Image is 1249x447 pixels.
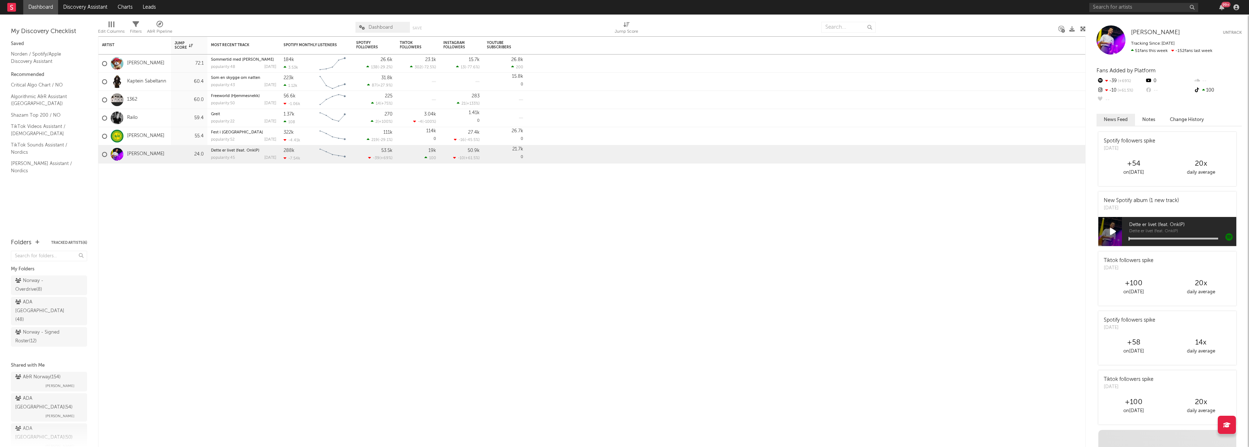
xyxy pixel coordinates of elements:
div: 0 [487,127,523,145]
div: Norway - Signed Roster ( 12 ) [15,328,66,346]
div: [DATE] [264,101,276,105]
a: Algorithmic A&R Assistant ([GEOGRAPHIC_DATA]) [11,93,80,108]
a: Railo [127,115,138,121]
div: 1.41k [469,110,480,115]
a: 1362 [127,97,137,103]
div: ADA [GEOGRAPHIC_DATA] ( 54 ) [15,394,81,412]
div: 111k [383,130,392,135]
div: [DATE] [1104,205,1179,212]
div: ( ) [410,65,436,69]
div: 26.6k [381,57,392,62]
div: Folders [11,238,32,247]
div: 60.4 [175,77,204,86]
div: TikTok Followers [400,41,425,49]
span: [PERSON_NAME] [45,412,74,420]
a: Norden / Spotify/Apple Discovery Assistant [11,50,80,65]
div: 60.0 [175,96,204,104]
div: 23.1k [425,57,436,62]
span: -77.6 % [466,65,479,69]
div: ( ) [456,65,480,69]
div: ADA [GEOGRAPHIC_DATA] ( 50 ) [15,424,81,442]
div: 270 [385,112,392,117]
div: 15.7k [469,57,480,62]
div: Jump Score [175,41,193,50]
div: ( ) [457,101,480,106]
div: 20 x [1167,279,1234,288]
div: 288k [284,148,294,153]
span: Dette er livet (feat. OnklP) [1129,229,1236,234]
span: -152 fans last week [1131,49,1212,53]
div: -10 [1097,86,1145,95]
div: A&R Pipeline [147,27,172,36]
span: Fans Added by Platform [1097,68,1156,73]
div: 20 x [1167,398,1234,407]
div: 21.7k [512,147,523,152]
a: Norway - Overdrive(8) [11,275,87,295]
span: +27.9 % [378,84,391,88]
div: 50.9k [468,148,480,153]
span: 13 [461,65,465,69]
a: Greit [211,112,220,116]
span: -45.5 % [466,138,479,142]
a: [PERSON_NAME] Assistant / Nordics [11,160,80,174]
div: -- [1193,76,1242,86]
div: 1.37k [284,112,294,117]
div: Jump Score [615,27,638,36]
div: ( ) [453,156,480,160]
svg: Chart title [316,145,349,164]
button: Untrack [1223,29,1242,36]
div: Most Recent Track [211,43,265,47]
div: Spotify followers spike [1104,137,1155,145]
div: [DATE] [264,120,276,124]
button: Notes [1135,114,1163,126]
button: 99+ [1219,4,1224,10]
span: +69 % [381,156,391,160]
div: 322k [284,130,294,135]
a: Sommertid med [PERSON_NAME] [211,58,274,62]
div: popularity: 43 [211,83,235,87]
div: 53.5k [381,148,392,153]
span: -39 [373,156,379,160]
div: 0 [487,145,523,163]
div: 55.4 [175,132,204,141]
div: YouTube Subscribers [487,41,512,49]
div: Fest i Trøndelag [211,130,276,134]
span: Dashboard [369,25,393,30]
div: 225 [385,94,392,98]
div: +100 [1100,398,1167,407]
span: 138 [371,65,378,69]
div: 15.8k [512,74,523,79]
div: on [DATE] [1100,347,1167,356]
div: -7.54k [284,156,300,161]
a: ADA [GEOGRAPHIC_DATA](54)[PERSON_NAME] [11,393,87,422]
div: Spotify followers spike [1104,317,1155,324]
div: ( ) [371,101,392,106]
div: -39 [1097,76,1145,86]
span: 200 [516,65,523,69]
div: 24.0 [175,150,204,159]
div: 223k [284,76,294,80]
a: Freeworld (Hjemmesnekk) [211,94,260,98]
input: Search... [821,22,876,33]
div: Spotify Monthly Listeners [284,43,338,47]
svg: Chart title [316,127,349,145]
div: +100 [1100,279,1167,288]
div: Instagram Followers [443,41,469,49]
span: +69 % [1117,79,1131,83]
div: My Folders [11,265,87,274]
div: popularity: 52 [211,138,235,142]
div: 108 [284,120,295,124]
div: Recommended [11,71,87,79]
div: Norway - Overdrive ( 8 ) [15,277,66,294]
div: 3.04k [424,112,436,117]
span: [PERSON_NAME] [45,382,74,390]
div: Edit Columns [98,18,125,39]
div: Tiktok followers spike [1104,376,1154,383]
a: [PERSON_NAME] [127,151,164,157]
div: on [DATE] [1100,407,1167,415]
div: Sommertid med Bjørnis [211,58,276,62]
svg: Chart title [316,55,349,73]
div: Dette er livet (feat. OnklP) [211,149,276,153]
span: 302 [415,65,422,69]
a: Shazam Top 200 / NO [11,111,80,119]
